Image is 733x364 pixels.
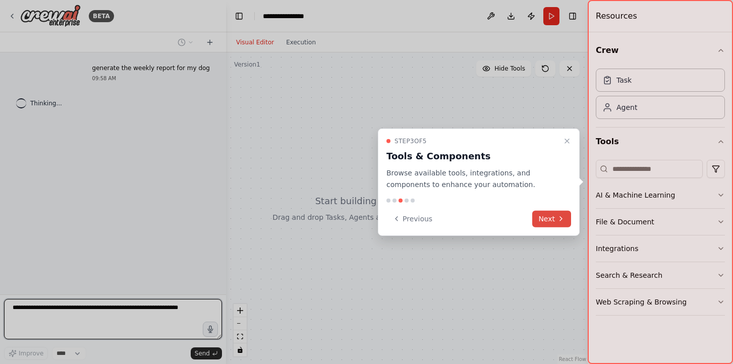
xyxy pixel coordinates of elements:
[386,167,559,191] p: Browse available tools, integrations, and components to enhance your automation.
[386,149,559,163] h3: Tools & Components
[386,210,438,227] button: Previous
[232,9,246,23] button: Hide left sidebar
[532,210,571,227] button: Next
[394,137,427,145] span: Step 3 of 5
[561,135,573,147] button: Close walkthrough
